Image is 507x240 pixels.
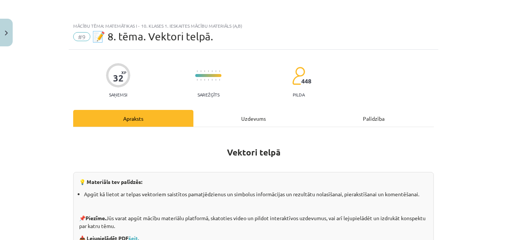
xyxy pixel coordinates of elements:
img: icon-short-line-57e1e144782c952c97e751825c79c345078a6d821885a25fce030b3d8c18986b.svg [215,79,216,81]
p: 📌 Jūs varat apgūt mācību materiālu platformā, skatoties video un pildot interaktīvos uzdevumus, v... [79,214,428,230]
span: 📝 8. tēma. Vektori telpā. [92,30,213,43]
strong: 💡 Materiāls tev palīdzēs: [79,178,142,185]
img: icon-short-line-57e1e144782c952c97e751825c79c345078a6d821885a25fce030b3d8c18986b.svg [208,70,209,72]
p: Saņemsi [106,92,130,97]
img: icon-short-line-57e1e144782c952c97e751825c79c345078a6d821885a25fce030b3d8c18986b.svg [208,79,209,81]
img: icon-close-lesson-0947bae3869378f0d4975bcd49f059093ad1ed9edebbc8119c70593378902aed.svg [5,31,8,36]
img: icon-short-line-57e1e144782c952c97e751825c79c345078a6d821885a25fce030b3d8c18986b.svg [219,70,220,72]
img: students-c634bb4e5e11cddfef0936a35e636f08e4e9abd3cc4e673bd6f9a4125e45ecb1.svg [292,67,305,85]
strong: Vektori telpā [227,147,280,158]
div: Palīdzība [314,110,434,127]
div: Apraksts [73,110,193,127]
img: icon-short-line-57e1e144782c952c97e751825c79c345078a6d821885a25fce030b3d8c18986b.svg [197,79,197,81]
div: 32 [113,73,124,83]
img: icon-short-line-57e1e144782c952c97e751825c79c345078a6d821885a25fce030b3d8c18986b.svg [204,70,205,72]
img: icon-short-line-57e1e144782c952c97e751825c79c345078a6d821885a25fce030b3d8c18986b.svg [197,70,197,72]
p: Sarežģīts [197,92,220,97]
span: #9 [73,32,90,41]
span: XP [121,70,126,74]
li: Apgūt kā lietot ar telpas vektoriem saistītos pamatjēdzienus un simbolus informācijas un rezultāt... [84,190,428,198]
img: icon-short-line-57e1e144782c952c97e751825c79c345078a6d821885a25fce030b3d8c18986b.svg [204,79,205,81]
strong: Piezīme. [85,215,106,221]
div: Mācību tēma: Matemātikas i - 10. klases 1. ieskaites mācību materiāls (a,b) [73,23,434,28]
img: icon-short-line-57e1e144782c952c97e751825c79c345078a6d821885a25fce030b3d8c18986b.svg [219,79,220,81]
span: 448 [301,78,311,84]
p: pilda [293,92,305,97]
img: icon-short-line-57e1e144782c952c97e751825c79c345078a6d821885a25fce030b3d8c18986b.svg [215,70,216,72]
div: Uzdevums [193,110,314,127]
